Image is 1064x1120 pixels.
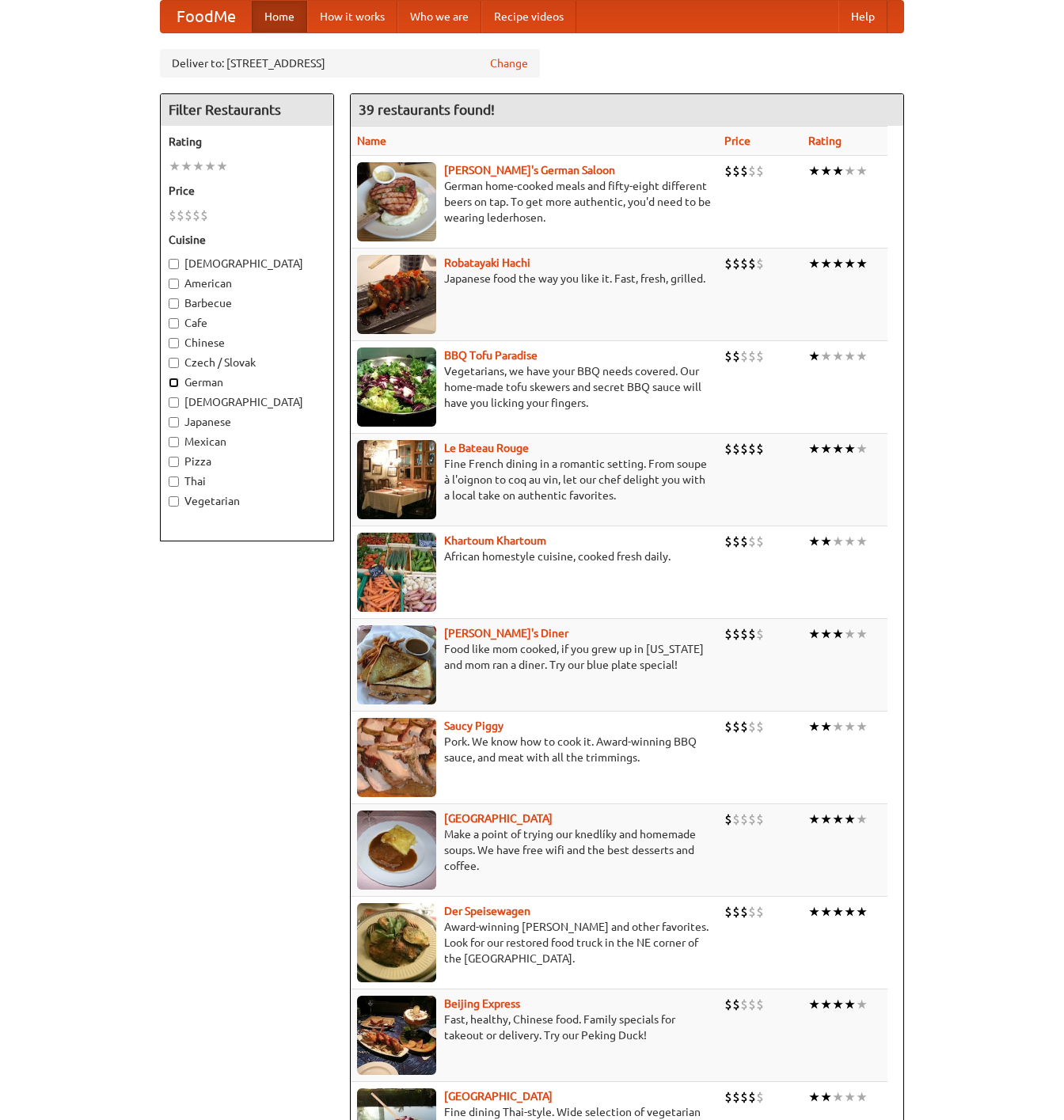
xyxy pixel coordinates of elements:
p: Japanese food the way you like it. Fast, fresh, grilled. [357,271,712,287]
label: German [169,374,325,390]
li: $ [732,162,740,180]
ng-pluralize: 39 restaurants found! [359,102,495,117]
input: American [169,279,179,289]
li: $ [732,255,740,272]
li: $ [732,533,740,550]
input: Vegetarian [169,496,179,507]
input: Thai [169,476,179,487]
li: $ [748,347,756,365]
input: [DEMOGRAPHIC_DATA] [169,259,179,269]
li: $ [740,1088,748,1106]
li: $ [724,347,732,365]
label: Cafe [169,315,325,331]
li: ★ [844,162,856,180]
li: $ [740,347,748,365]
li: ★ [856,903,868,921]
img: tofuparadise.jpg [357,347,436,427]
p: Vegetarians, we have your BBQ needs covered. Our home-made tofu skewers and secret BBQ sauce will... [357,363,712,411]
a: Recipe videos [481,1,576,32]
li: ★ [820,718,832,735]
input: Japanese [169,417,179,427]
li: ★ [204,158,216,175]
li: $ [732,811,740,828]
a: Name [357,135,386,147]
h4: Filter Restaurants [161,94,333,126]
label: Thai [169,473,325,489]
li: $ [169,207,177,224]
li: $ [748,1088,756,1106]
li: ★ [216,158,228,175]
li: $ [748,440,756,457]
li: ★ [832,533,844,550]
li: $ [724,996,732,1013]
li: ★ [856,440,868,457]
li: ★ [844,347,856,365]
p: Pork. We know how to cook it. Award-winning BBQ sauce, and meat with all the trimmings. [357,734,712,765]
li: ★ [808,255,820,272]
b: Saucy Piggy [444,719,503,732]
a: Help [838,1,887,32]
li: ★ [820,347,832,365]
li: $ [724,533,732,550]
li: ★ [832,255,844,272]
li: $ [740,440,748,457]
li: ★ [808,162,820,180]
img: beijing.jpg [357,996,436,1075]
li: ★ [820,996,832,1013]
li: $ [724,811,732,828]
li: $ [756,1088,764,1106]
li: $ [756,718,764,735]
li: ★ [844,811,856,828]
img: esthers.jpg [357,162,436,241]
h5: Cuisine [169,232,325,248]
li: ★ [856,996,868,1013]
a: Der Speisewagen [444,905,530,917]
li: $ [756,440,764,457]
li: $ [756,903,764,921]
img: robatayaki.jpg [357,255,436,334]
b: [PERSON_NAME]'s German Saloon [444,164,615,177]
a: Robatayaki Hachi [444,256,530,269]
input: Cafe [169,318,179,328]
li: ★ [844,1088,856,1106]
li: $ [724,625,732,643]
li: ★ [820,162,832,180]
li: ★ [808,440,820,457]
li: $ [740,903,748,921]
li: $ [748,811,756,828]
li: ★ [808,533,820,550]
h5: Rating [169,134,325,150]
b: [GEOGRAPHIC_DATA] [444,812,553,825]
li: $ [740,162,748,180]
li: $ [724,718,732,735]
p: Make a point of trying our knedlíky and homemade soups. We have free wifi and the best desserts a... [357,826,712,874]
li: $ [748,162,756,180]
li: ★ [856,625,868,643]
a: Home [252,1,307,32]
a: Beijing Express [444,997,520,1010]
li: ★ [844,903,856,921]
li: $ [732,440,740,457]
li: ★ [820,811,832,828]
img: saucy.jpg [357,718,436,797]
li: ★ [856,1088,868,1106]
li: ★ [169,158,180,175]
a: [GEOGRAPHIC_DATA] [444,1090,553,1103]
li: $ [732,1088,740,1106]
li: ★ [820,533,832,550]
input: Czech / Slovak [169,358,179,368]
li: ★ [832,718,844,735]
label: Chinese [169,335,325,351]
li: ★ [180,158,192,175]
p: Food like mom cooked, if you grew up in [US_STATE] and mom ran a diner. Try our blue plate special! [357,641,712,673]
a: Khartoum Khartoum [444,534,546,547]
li: ★ [856,533,868,550]
li: $ [724,1088,732,1106]
label: Barbecue [169,295,325,311]
li: ★ [856,255,868,272]
a: Le Bateau Rouge [444,442,529,454]
p: Fine French dining in a romantic setting. From soupe à l'oignon to coq au vin, let our chef delig... [357,456,712,503]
